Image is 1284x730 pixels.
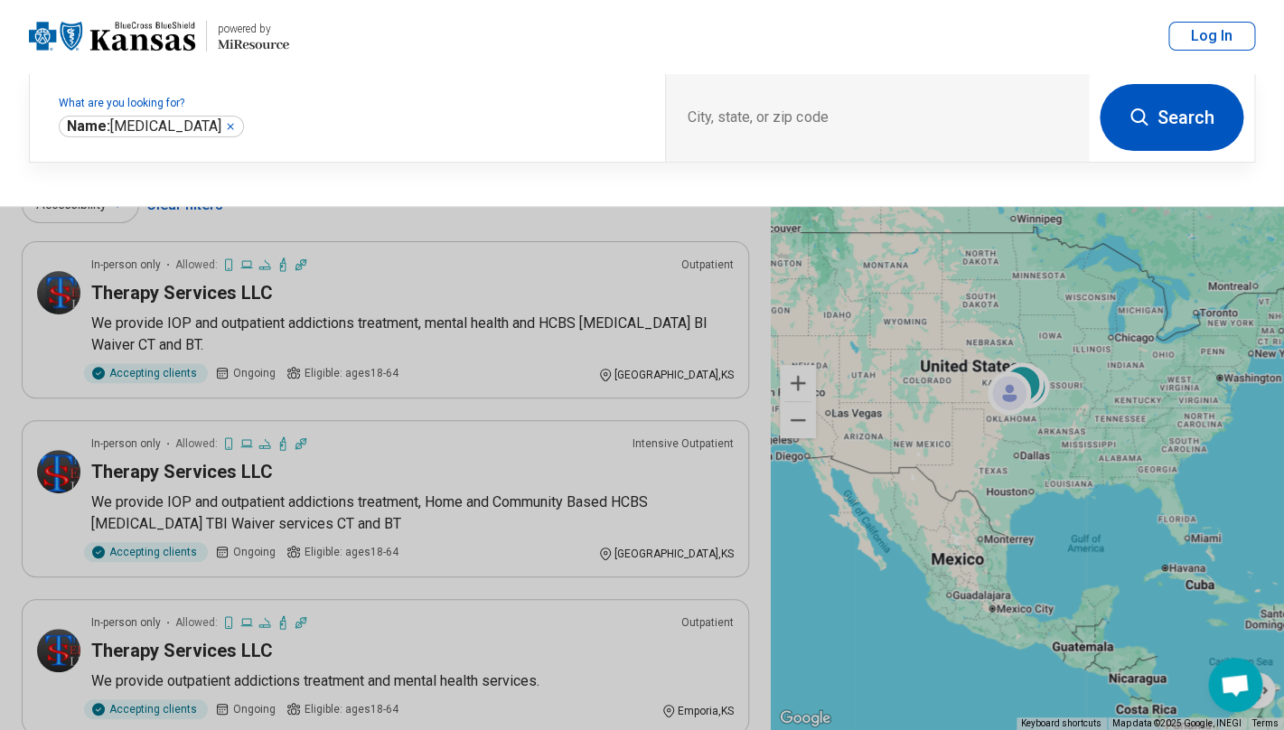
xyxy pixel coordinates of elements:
[67,117,110,135] span: Name:
[1100,84,1243,151] button: Search
[67,117,221,136] span: [MEDICAL_DATA]
[218,21,289,37] div: powered by
[225,121,236,132] button: family therapy
[59,116,244,137] div: family therapy
[29,14,195,58] img: Blue Cross Blue Shield Kansas
[29,14,289,58] a: Blue Cross Blue Shield Kansaspowered by
[1208,658,1262,712] div: Open chat
[59,98,643,108] label: What are you looking for?
[1168,22,1255,51] button: Log In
